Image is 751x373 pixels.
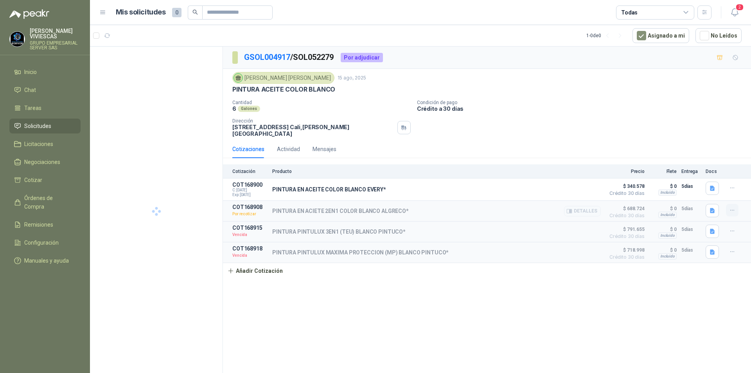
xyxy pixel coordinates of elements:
p: [PERSON_NAME] VIVIESCAS [30,28,81,39]
a: Remisiones [9,217,81,232]
img: Company Logo [10,32,25,47]
span: Inicio [24,68,37,76]
a: Cotizar [9,173,81,187]
div: Incluido [658,253,677,259]
p: COT168918 [232,245,268,252]
span: Solicitudes [24,122,51,130]
p: Entrega [681,169,701,174]
a: Tareas [9,101,81,115]
p: Docs [706,169,721,174]
span: $ 340.578 [605,182,645,191]
p: 5 días [681,204,701,213]
span: Remisiones [24,220,53,229]
div: Incluido [658,232,677,239]
p: Dirección [232,118,394,124]
p: Flete [649,169,677,174]
span: Tareas [24,104,41,112]
span: Crédito 30 días [605,191,645,196]
div: Por adjudicar [341,53,383,62]
p: PINTURA EN ACIETE 2EN1 COLOR BLANCO ALGRECO* [272,208,409,214]
p: PINTURA ACEITE COLOR BLANCO [232,85,335,94]
span: $ 688.724 [605,204,645,213]
a: Configuración [9,235,81,250]
span: Licitaciones [24,140,53,148]
span: Cotizar [24,176,42,184]
p: Precio [605,169,645,174]
span: Chat [24,86,36,94]
p: Condición de pago [417,100,748,105]
a: Licitaciones [9,137,81,151]
span: Crédito 30 días [605,234,645,239]
span: Órdenes de Compra [24,194,73,211]
div: Incluido [658,189,677,196]
span: C: [DATE] [232,188,268,193]
p: GRUPO EMPRESARIAL SERVER SAS [30,41,81,50]
div: Todas [621,8,638,17]
span: Crédito 30 días [605,213,645,218]
img: Logo peakr [9,9,49,19]
p: Vencida [232,252,268,259]
p: COT168915 [232,225,268,231]
p: COT168900 [232,182,268,188]
p: 5 días [681,245,701,255]
p: Cotización [232,169,268,174]
div: [PERSON_NAME] [PERSON_NAME] [232,72,334,84]
p: Vencida [232,231,268,239]
p: / SOL052279 [244,51,334,63]
span: 0 [172,8,181,17]
p: Crédito a 30 días [417,105,748,112]
div: Incluido [658,212,677,218]
span: Manuales y ayuda [24,256,69,265]
p: PINTURA PINTULUX 3EN1 (TEU) BLANCO PINTUCO* [272,229,406,235]
p: PINTURA EN ACEITE COLOR BLANCO EVERY* [272,186,386,193]
button: 2 [728,5,742,20]
p: $ 0 [649,182,677,191]
a: Órdenes de Compra [9,191,81,214]
p: $ 0 [649,204,677,213]
span: Exp: [DATE] [232,193,268,197]
p: $ 0 [649,225,677,234]
a: Solicitudes [9,119,81,133]
button: Asignado a mi [632,28,689,43]
button: Añadir Cotización [223,263,287,279]
p: COT168908 [232,204,268,210]
div: Actividad [277,145,300,153]
h1: Mis solicitudes [116,7,166,18]
a: Chat [9,83,81,97]
a: Inicio [9,65,81,79]
span: 2 [735,4,744,11]
p: Producto [272,169,601,174]
p: PINTURA PINTULUX MAXIMA PROTECCION (MP) BLANCO PINTUCO* [272,249,449,256]
p: 6 [232,105,236,112]
span: Configuración [24,238,59,247]
p: $ 0 [649,245,677,255]
p: Por recotizar [232,210,268,218]
span: Negociaciones [24,158,60,166]
span: search [192,9,198,15]
div: Galones [238,106,260,112]
div: Mensajes [313,145,336,153]
p: 5 días [681,182,701,191]
div: Cotizaciones [232,145,264,153]
a: Negociaciones [9,155,81,169]
a: GSOL004917 [244,52,290,62]
p: 5 días [681,225,701,234]
p: 15 ago, 2025 [338,74,366,82]
p: [STREET_ADDRESS] Cali , [PERSON_NAME][GEOGRAPHIC_DATA] [232,124,394,137]
a: Manuales y ayuda [9,253,81,268]
span: Crédito 30 días [605,255,645,259]
button: No Leídos [695,28,742,43]
span: $ 718.998 [605,245,645,255]
p: Cantidad [232,100,411,105]
span: $ 791.655 [605,225,645,234]
div: 1 - 0 de 0 [586,29,626,42]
